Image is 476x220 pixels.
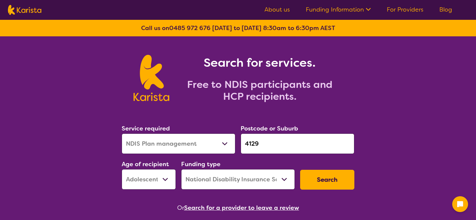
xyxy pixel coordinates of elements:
b: Call us on [DATE] to [DATE] 8:30am to 6:30pm AEST [141,24,335,32]
img: Karista logo [134,55,169,101]
label: Service required [122,125,170,132]
label: Age of recipient [122,160,169,168]
label: Postcode or Suburb [241,125,298,132]
h2: Free to NDIS participants and HCP recipients. [177,79,342,102]
a: For Providers [387,6,423,14]
a: 0485 972 676 [169,24,211,32]
a: Blog [439,6,452,14]
img: Karista logo [8,5,41,15]
h1: Search for services. [177,55,342,71]
span: Or [177,203,184,213]
button: Search for a provider to leave a review [184,203,299,213]
a: Funding Information [306,6,371,14]
input: Type [241,133,354,154]
label: Funding type [181,160,220,168]
button: Search [300,170,354,190]
a: About us [264,6,290,14]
